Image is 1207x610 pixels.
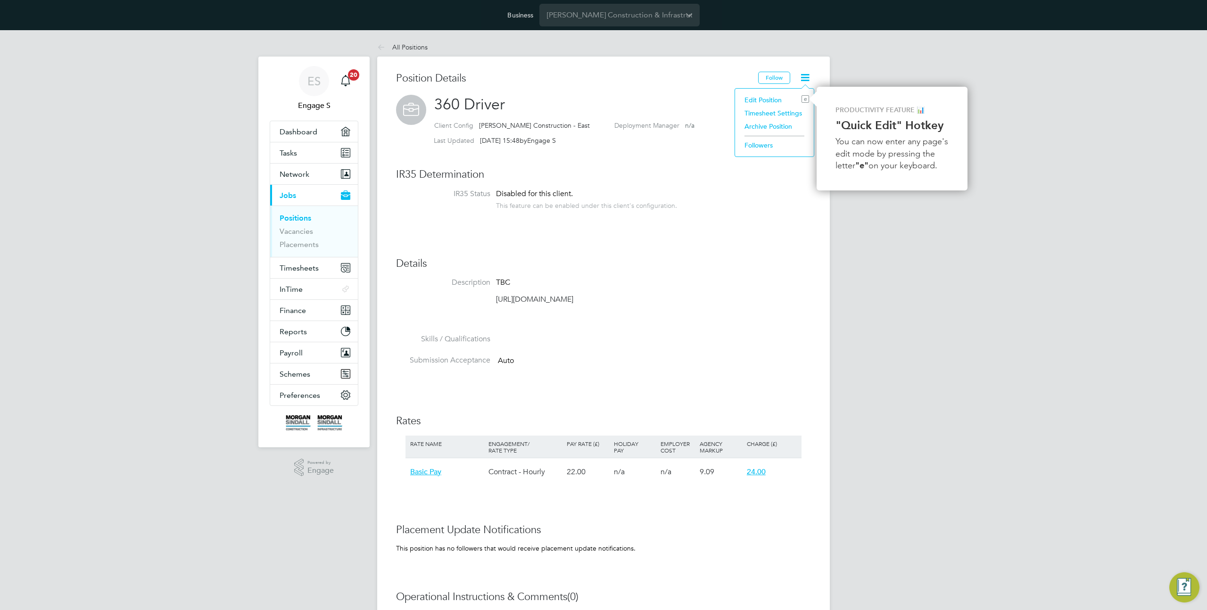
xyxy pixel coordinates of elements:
[396,257,811,271] h3: Details
[396,590,811,604] h3: Operational Instructions & Comments
[396,334,490,344] label: Skills / Qualifications
[348,69,359,81] span: 20
[661,467,671,477] span: n/a
[280,170,309,179] span: Network
[479,121,590,130] span: [PERSON_NAME] Construction - East
[740,93,809,107] li: Edit Position
[396,414,811,428] h3: Rates
[868,160,937,171] span: on your keyboard.
[758,72,790,84] button: Follow
[280,191,296,200] span: Jobs
[396,544,811,552] div: This position has no followers that would receive placement update notifications.
[835,136,951,170] span: You can now enter any page's edit mode by pressing the letter
[434,121,473,130] label: Client Config
[685,121,694,130] span: n/a
[564,458,612,486] div: 22.00
[835,118,943,132] strong: "Quick Edit" Hotkey
[614,121,679,130] label: Deployment Manager
[396,523,811,537] h3: Placement Update Notifications
[496,199,677,210] div: This feature can be enabled under this client's configuration.
[280,214,311,223] a: Positions
[802,95,809,103] i: e
[280,285,303,294] span: InTime
[434,136,556,145] div: by
[1169,572,1199,602] button: Engage Resource Center
[280,264,319,272] span: Timesheets
[747,467,766,477] span: 24.00
[658,436,697,458] div: Employer Cost
[280,327,307,336] span: Reports
[280,227,313,236] a: Vacancies
[564,436,612,452] div: Pay Rate (£)
[270,66,358,111] a: Go to account details
[280,370,310,379] span: Schemes
[258,57,370,447] nav: Main navigation
[410,467,441,477] span: Basic Pay
[280,348,303,357] span: Payroll
[307,459,334,467] span: Powered by
[280,391,320,400] span: Preferences
[280,306,306,315] span: Finance
[486,436,564,458] div: Engagement/ Rate Type
[744,436,799,452] div: Charge (£)
[700,467,714,477] span: 9.09
[740,139,809,152] li: Followers
[280,127,317,136] span: Dashboard
[496,278,732,288] p: TBC
[498,356,514,365] span: Auto
[496,189,573,198] span: Disabled for this client.
[396,168,811,181] h3: IR35 Determination
[396,189,490,199] label: IR35 Status
[377,43,428,51] a: All Positions
[270,121,358,142] a: Dashboard
[270,142,358,163] a: Tasks
[286,415,342,430] img: morgansindall-logo-retina.png
[855,160,868,171] strong: "e"
[527,136,556,145] span: Engage S
[270,415,358,430] a: Go to home page
[307,75,321,87] span: ES
[480,136,520,145] span: [DATE] 15:48
[396,355,490,365] label: Submission Acceptance
[740,120,809,133] li: Archive Position
[614,467,625,477] span: n/a
[835,106,949,115] p: PRODUCTIVITY FEATURE 📊
[434,95,505,114] span: 360 Driver
[817,87,967,190] div: Quick Edit Hotkey
[396,72,758,85] h3: Position Details
[396,278,490,288] label: Description
[567,590,579,603] span: (0)
[280,240,319,249] a: Placements
[434,136,474,145] label: Last Updated
[507,11,533,19] label: Business
[307,467,334,475] span: Engage
[612,436,659,458] div: Holiday Pay
[740,107,809,120] li: Timesheet Settings
[697,436,744,458] div: Agency Markup
[486,458,564,486] div: Contract - Hourly
[496,295,573,304] a: [URL][DOMAIN_NAME]
[408,436,486,452] div: Rate Name
[280,148,297,157] span: Tasks
[270,100,358,111] span: Engage S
